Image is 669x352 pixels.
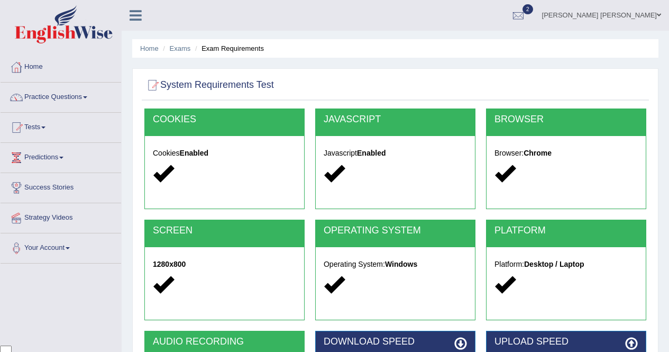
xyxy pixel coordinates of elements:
h2: OPERATING SYSTEM [324,225,467,236]
a: Predictions [1,143,121,169]
h2: SCREEN [153,225,296,236]
strong: Enabled [180,149,208,157]
strong: Enabled [357,149,386,157]
h5: Operating System: [324,260,467,268]
h5: Javascript [324,149,467,157]
a: Strategy Videos [1,203,121,230]
h2: UPLOAD SPEED [494,337,638,347]
a: Home [1,52,121,79]
a: Your Account [1,233,121,260]
h2: System Requirements Test [144,77,274,93]
a: Success Stories [1,173,121,200]
strong: 1280x800 [153,260,186,268]
h5: Browser: [494,149,638,157]
strong: Desktop / Laptop [524,260,584,268]
a: Tests [1,113,121,139]
strong: Chrome [524,149,552,157]
h2: PLATFORM [494,225,638,236]
a: Home [140,44,159,52]
span: 2 [523,4,533,14]
a: Practice Questions [1,83,121,109]
h2: DOWNLOAD SPEED [324,337,467,347]
a: Exams [170,44,191,52]
h2: COOKIES [153,114,296,125]
li: Exam Requirements [193,43,264,53]
h5: Cookies [153,149,296,157]
strong: Windows [385,260,417,268]
h2: JAVASCRIPT [324,114,467,125]
h2: AUDIO RECORDING [153,337,296,347]
h5: Platform: [494,260,638,268]
h2: BROWSER [494,114,638,125]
